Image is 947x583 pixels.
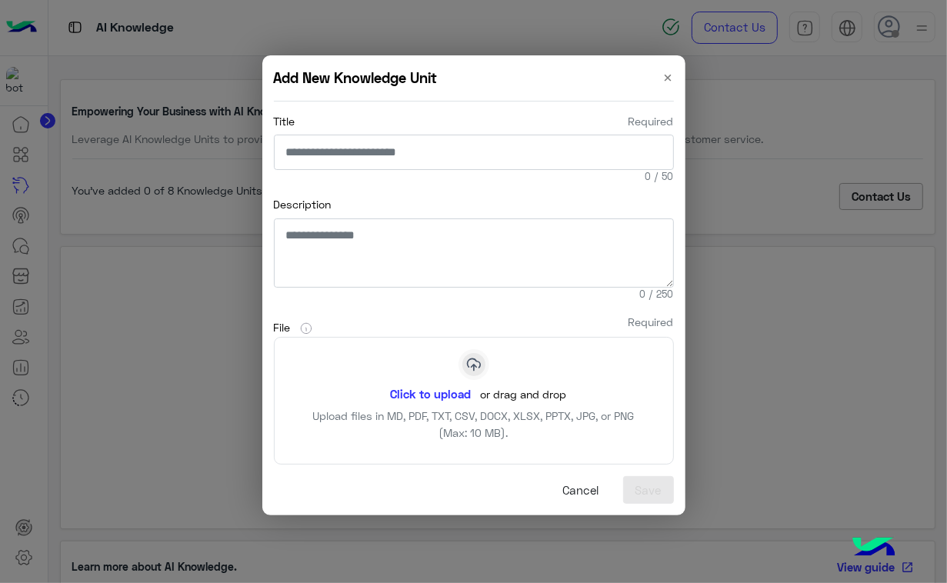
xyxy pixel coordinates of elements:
img: hulul-logo.png [847,521,901,575]
p: Add New Knowledge Unit [274,67,438,88]
span: Upload files in MD, PDF, TXT, CSV, DOCX, XLSX, PPTX, JPG, or PNG [313,409,635,422]
small: 0 / 50 [645,170,674,185]
span: Required [629,314,674,341]
button: Close [663,67,674,88]
p: (Max: 10 MB). [313,425,635,441]
span: Required [629,113,674,129]
button: Cancel [551,476,612,504]
p: or drag and drop [480,386,566,402]
button: Save [623,476,674,504]
small: 0 / 250 [640,288,674,302]
img: upload [458,349,489,380]
span: Title [274,113,295,129]
label: Description [274,196,332,212]
button: Click to upload [381,380,481,408]
span: File [274,319,291,335]
button: FileRequired [291,314,324,341]
span: × [663,67,674,88]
